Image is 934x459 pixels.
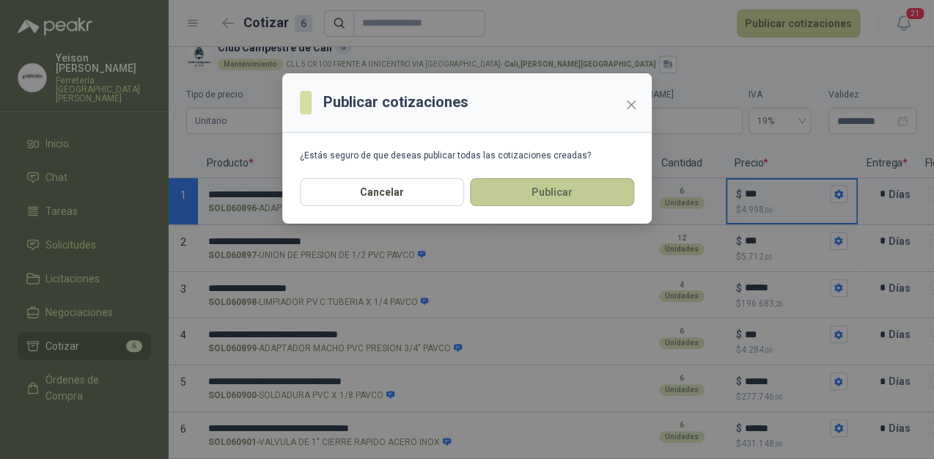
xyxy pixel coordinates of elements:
[625,99,637,111] span: close
[300,178,464,206] button: Cancelar
[619,93,643,117] button: Close
[323,91,468,114] h3: Publicar cotizaciones
[300,150,634,161] div: ¿Estás seguro de que deseas publicar todas las cotizaciones creadas?
[470,178,634,206] button: Publicar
